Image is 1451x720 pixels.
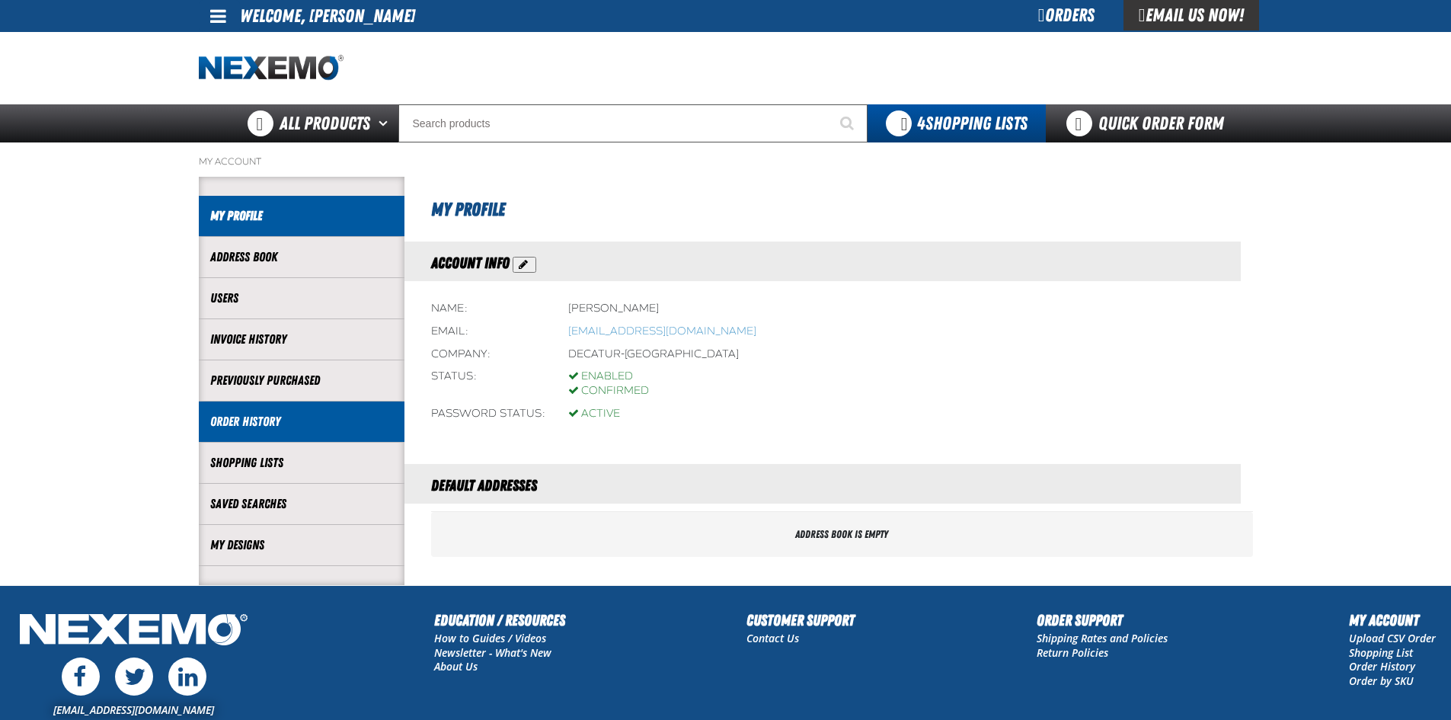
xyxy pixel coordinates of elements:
[917,113,925,134] strong: 4
[568,370,649,384] div: Enabled
[434,659,478,674] a: About Us
[15,609,252,654] img: Nexemo Logo
[917,113,1028,134] span: Shopping Lists
[431,407,545,421] div: Password status
[568,325,756,338] bdo: [EMAIL_ADDRESS][DOMAIN_NAME]
[1349,645,1413,660] a: Shopping List
[210,290,393,307] a: Users
[829,104,868,142] button: Start Searching
[210,331,393,348] a: Invoice History
[210,207,393,225] a: My Profile
[431,476,537,494] span: Default Addresses
[431,199,505,220] span: My Profile
[199,155,261,168] a: My Account
[398,104,868,142] input: Search
[1349,631,1436,645] a: Upload CSV Order
[431,347,545,362] div: Company
[746,609,855,632] h2: Customer Support
[53,702,214,717] a: [EMAIL_ADDRESS][DOMAIN_NAME]
[210,248,393,266] a: Address Book
[568,347,739,362] div: Decatur-[GEOGRAPHIC_DATA]
[434,631,546,645] a: How to Guides / Videos
[1349,674,1414,688] a: Order by SKU
[431,325,545,339] div: Email
[210,536,393,554] a: My Designs
[210,372,393,389] a: Previously Purchased
[210,454,393,472] a: Shopping Lists
[210,413,393,430] a: Order History
[1046,104,1252,142] a: Quick Order Form
[568,325,756,338] a: Opens a default email client to write an email to mlugari@crowntoyotascion.com
[868,104,1046,142] button: You have 4 Shopping Lists. Open to view details
[373,104,398,142] button: Open All Products pages
[431,302,545,316] div: Name
[199,55,344,82] img: Nexemo logo
[431,254,510,272] span: Account Info
[1349,659,1415,674] a: Order History
[1349,609,1436,632] h2: My Account
[434,645,551,660] a: Newsletter - What's New
[568,302,659,316] div: [PERSON_NAME]
[280,110,370,137] span: All Products
[1037,631,1168,645] a: Shipping Rates and Policies
[431,512,1253,557] div: Address book is empty
[199,55,344,82] a: Home
[1037,645,1108,660] a: Return Policies
[431,370,545,398] div: Status
[513,257,536,273] button: Action Edit Account Information
[434,609,565,632] h2: Education / Resources
[1037,609,1168,632] h2: Order Support
[746,631,799,645] a: Contact Us
[568,407,620,421] div: Active
[199,155,1253,168] nav: Breadcrumbs
[568,384,649,398] div: Confirmed
[210,495,393,513] a: Saved Searches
